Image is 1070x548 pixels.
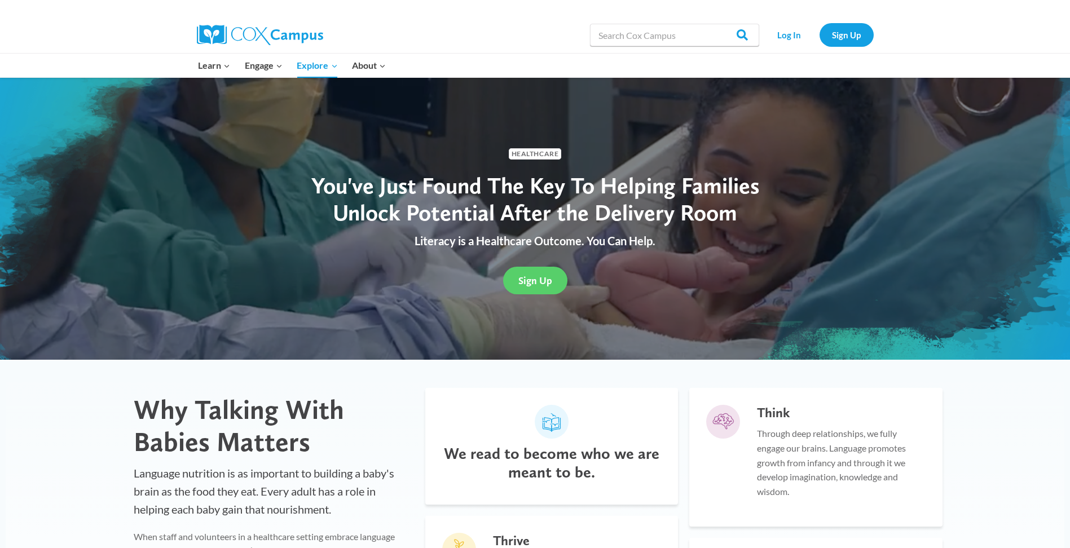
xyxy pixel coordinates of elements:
[509,148,562,159] span: Healthcare
[518,275,552,286] span: Sign Up
[757,405,925,421] h5: Think
[307,232,764,250] p: Literacy is a Healthcare Outcome. You Can Help.
[134,393,344,458] span: Why Talking With Babies Matters
[311,172,759,226] span: You've Just Found The Key To Helping Families Unlock Potential After the Delivery Room
[442,444,661,482] h4: We read to become who we are meant to be.
[297,58,337,73] span: Explore
[245,58,283,73] span: Engage
[590,24,759,46] input: Search Cox Campus
[191,54,393,77] nav: Primary Navigation
[352,58,386,73] span: About
[198,58,230,73] span: Learn
[765,23,874,46] nav: Secondary Navigation
[503,267,567,294] a: Sign Up
[197,25,323,45] img: Cox Campus
[134,464,398,518] p: Language nutrition is as important to building a baby's brain as the food they eat. Every adult h...
[820,23,874,46] a: Sign Up
[757,426,925,498] p: Through deep relationships, we fully engage our brains. Language promotes growth from infancy and...
[765,23,814,46] a: Log In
